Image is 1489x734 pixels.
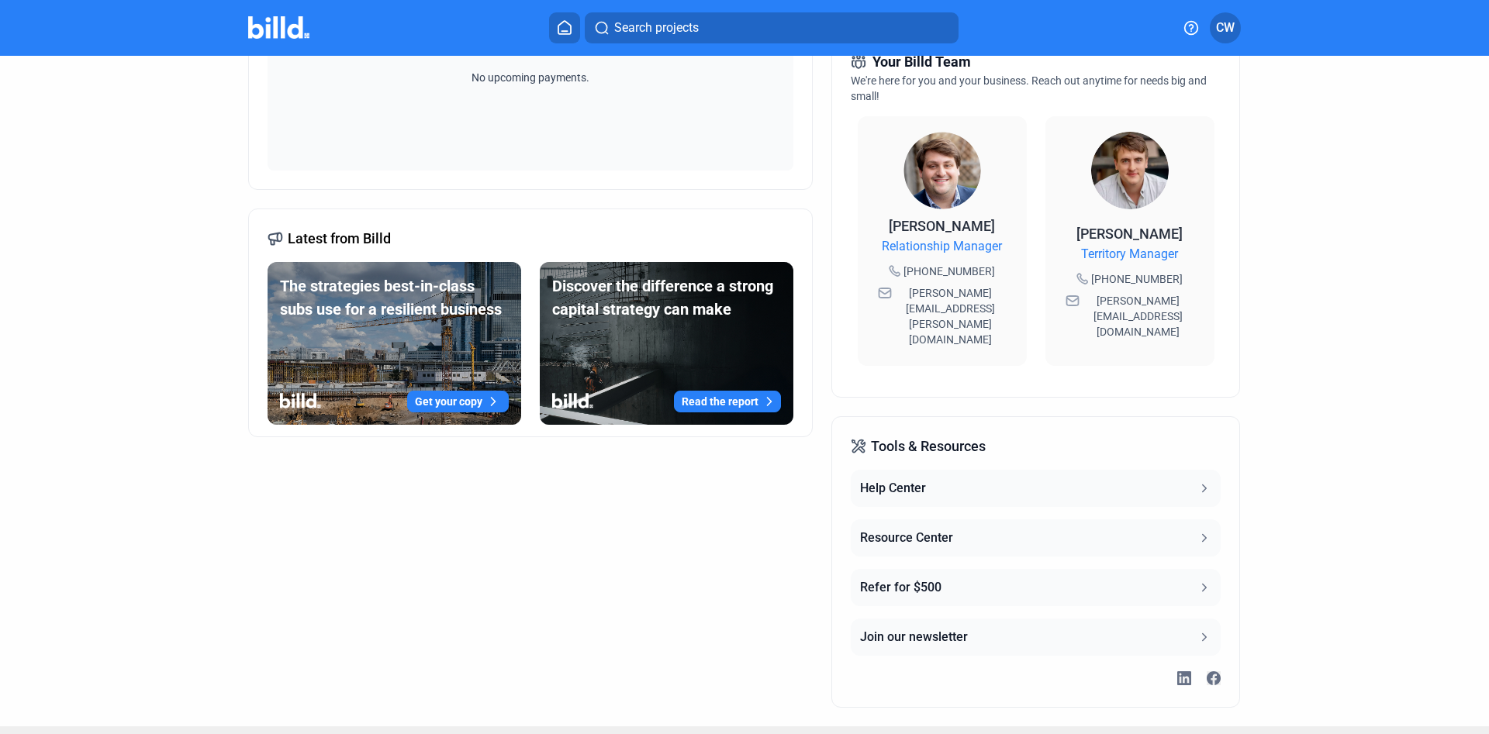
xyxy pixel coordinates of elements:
button: Refer for $500 [851,569,1220,606]
button: Resource Center [851,519,1220,557]
span: [PERSON_NAME] [889,218,995,234]
button: Join our newsletter [851,619,1220,656]
span: Tools & Resources [871,436,986,457]
div: Discover the difference a strong capital strategy can make [552,274,781,321]
div: Refer for $500 [860,578,941,597]
span: Territory Manager [1081,245,1178,264]
span: Latest from Billd [288,228,391,250]
button: Help Center [851,470,1220,507]
div: Resource Center [860,529,953,547]
span: No upcoming payments. [461,70,599,85]
span: [PERSON_NAME][EMAIL_ADDRESS][PERSON_NAME][DOMAIN_NAME] [895,285,1007,347]
span: [PERSON_NAME] [1076,226,1183,242]
span: [PHONE_NUMBER] [903,264,995,279]
span: [PHONE_NUMBER] [1091,271,1183,287]
span: Search projects [614,19,699,37]
button: CW [1210,12,1241,43]
span: CW [1216,19,1235,37]
span: We're here for you and your business. Reach out anytime for needs big and small! [851,74,1207,102]
div: Help Center [860,479,926,498]
button: Search projects [585,12,959,43]
span: [PERSON_NAME][EMAIL_ADDRESS][DOMAIN_NAME] [1083,293,1194,339]
span: Relationship Manager [882,237,1002,256]
button: Get your copy [407,391,509,412]
div: Join our newsletter [860,628,968,646]
button: Read the report [674,391,781,412]
div: The strategies best-in-class subs use for a resilient business [280,274,509,321]
img: Territory Manager [1091,132,1169,209]
img: Relationship Manager [903,132,981,209]
span: Your Billd Team [872,51,971,73]
img: Billd Company Logo [248,16,309,39]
